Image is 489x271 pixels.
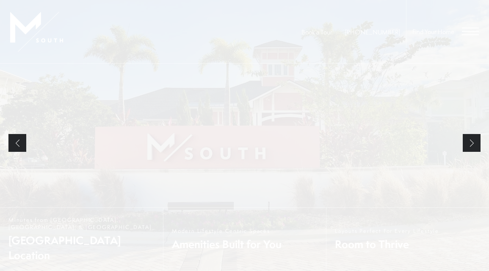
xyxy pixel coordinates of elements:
span: Amenities Built for You [172,237,282,251]
span: Modern Lifestyle Centric Spaces [172,227,282,235]
a: Modern Lifestyle Centric Spaces [163,208,326,271]
button: Open Menu [462,28,479,35]
a: Next [463,134,481,152]
span: [GEOGRAPHIC_DATA] Location [8,233,155,263]
a: Layouts Perfect For Every Lifestyle [326,208,489,271]
span: Room to Thrive [335,237,439,251]
span: Minutes from [GEOGRAPHIC_DATA], [GEOGRAPHIC_DATA], & [GEOGRAPHIC_DATA] [8,216,155,231]
a: Find Your Home [412,27,454,36]
a: Previous [8,134,26,152]
span: Layouts Perfect For Every Lifestyle [335,227,439,235]
span: [PHONE_NUMBER] [345,28,400,36]
a: Call Us at 813-570-8014 [345,28,400,36]
img: MSouth [10,12,63,52]
a: Book a Tour [301,28,332,36]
